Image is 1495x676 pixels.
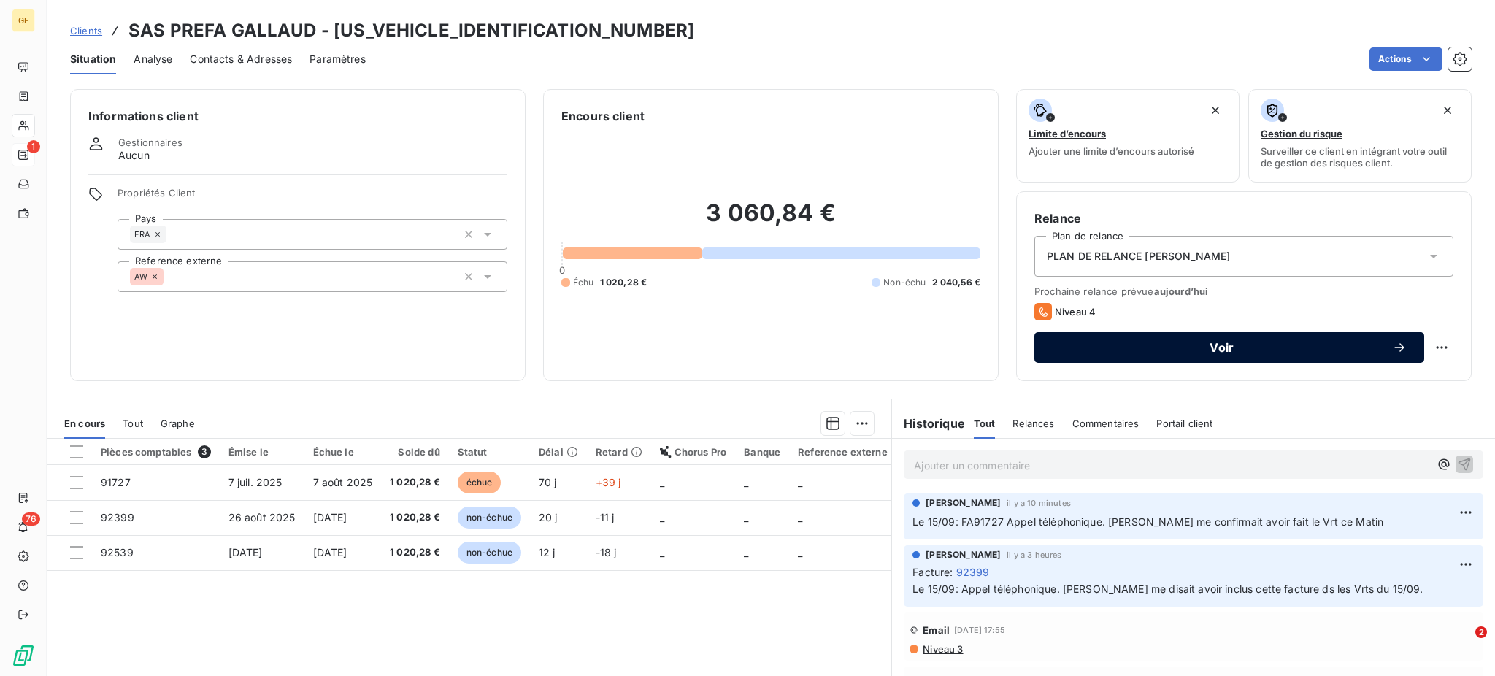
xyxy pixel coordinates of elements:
[390,475,440,490] span: 1 020,28 €
[573,276,594,289] span: Échu
[166,228,178,241] input: Ajouter une valeur
[660,546,664,558] span: _
[1029,128,1106,139] span: Limite d’encours
[600,276,647,289] span: 1 020,28 €
[1034,285,1453,297] span: Prochaine relance prévue
[118,137,182,148] span: Gestionnaires
[164,270,175,283] input: Ajouter une valeur
[1007,499,1071,507] span: il y a 10 minutes
[798,476,802,488] span: _
[956,564,990,580] span: 92399
[101,546,134,558] span: 92539
[27,140,40,153] span: 1
[561,199,980,242] h2: 3 060,84 €
[596,446,642,458] div: Retard
[101,476,131,488] span: 91727
[128,18,694,44] h3: SAS PREFA GALLAUD - [US_VEHICLE_IDENTIFICATION_NUMBER]
[539,546,556,558] span: 12 j
[313,546,347,558] span: [DATE]
[123,418,143,429] span: Tout
[228,476,283,488] span: 7 juil. 2025
[1029,145,1194,157] span: Ajouter une limite d’encours autorisé
[228,546,263,558] span: [DATE]
[12,644,35,667] img: Logo LeanPay
[596,546,617,558] span: -18 j
[1034,210,1453,227] h6: Relance
[313,446,373,458] div: Échue le
[70,25,102,37] span: Clients
[744,511,748,523] span: _
[1369,47,1442,71] button: Actions
[390,446,440,458] div: Solde dû
[88,107,507,125] h6: Informations client
[310,52,366,66] span: Paramètres
[539,511,558,523] span: 20 j
[539,446,578,458] div: Délai
[1154,285,1209,297] span: aujourd’hui
[134,52,172,66] span: Analyse
[12,9,35,32] div: GF
[744,476,748,488] span: _
[660,511,664,523] span: _
[228,511,296,523] span: 26 août 2025
[458,446,521,458] div: Statut
[458,542,521,564] span: non-échue
[892,415,965,432] h6: Historique
[744,546,748,558] span: _
[559,264,565,276] span: 0
[539,476,557,488] span: 70 j
[101,511,134,523] span: 92399
[134,230,150,239] span: FRA
[390,545,440,560] span: 1 020,28 €
[798,511,802,523] span: _
[313,476,373,488] span: 7 août 2025
[883,276,926,289] span: Non-échu
[118,187,507,207] span: Propriétés Client
[70,52,116,66] span: Situation
[744,446,780,458] div: Banque
[1261,145,1459,169] span: Surveiller ce client en intégrant votre outil de gestion des risques client.
[798,546,802,558] span: _
[923,624,950,636] span: Email
[228,446,296,458] div: Émise le
[596,476,621,488] span: +39 j
[1052,342,1392,353] span: Voir
[1016,89,1240,183] button: Limite d’encoursAjouter une limite d’encours autorisé
[660,476,664,488] span: _
[912,583,1423,595] span: Le 15/09: Appel téléphonique. [PERSON_NAME] me disait avoir inclus cette facture ds les Vrts du 1...
[912,515,1383,528] span: Le 15/09: FA91727 Appel téléphonique. [PERSON_NAME] me confirmait avoir fait le Vrt ce Matin
[596,511,615,523] span: -11 j
[458,507,521,529] span: non-échue
[64,418,105,429] span: En cours
[134,272,147,281] span: AW
[1156,418,1212,429] span: Portail client
[1261,128,1342,139] span: Gestion du risque
[912,564,953,580] span: Facture :
[22,512,40,526] span: 76
[390,510,440,525] span: 1 020,28 €
[561,107,645,125] h6: Encours client
[660,446,727,458] div: Chorus Pro
[932,276,981,289] span: 2 040,56 €
[101,445,211,458] div: Pièces comptables
[118,148,150,163] span: Aucun
[313,511,347,523] span: [DATE]
[1248,89,1472,183] button: Gestion du risqueSurveiller ce client en intégrant votre outil de gestion des risques client.
[1072,418,1139,429] span: Commentaires
[1445,626,1480,661] iframe: Intercom live chat
[1055,306,1096,318] span: Niveau 4
[1047,249,1230,264] span: PLAN DE RELANCE [PERSON_NAME]
[926,496,1001,510] span: [PERSON_NAME]
[926,548,1001,561] span: [PERSON_NAME]
[1012,418,1054,429] span: Relances
[954,626,1005,634] span: [DATE] 17:55
[1007,550,1061,559] span: il y a 3 heures
[921,643,963,655] span: Niveau 3
[1475,626,1487,638] span: 2
[798,446,888,458] div: Reference externe
[198,445,211,458] span: 3
[190,52,292,66] span: Contacts & Adresses
[1034,332,1424,363] button: Voir
[974,418,996,429] span: Tout
[70,23,102,38] a: Clients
